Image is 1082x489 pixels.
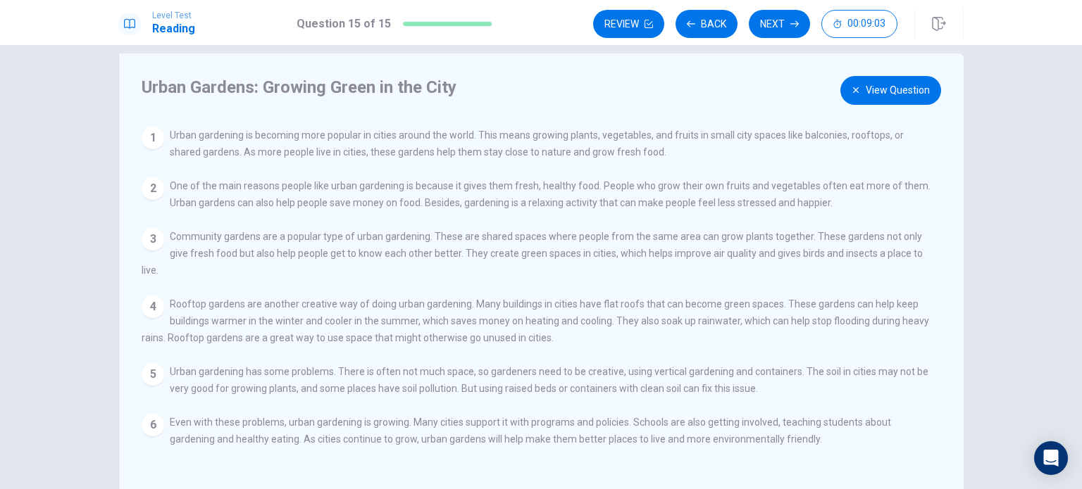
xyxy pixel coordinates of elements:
[170,129,904,158] span: Urban gardening is becoming more popular in cities around the world. This means growing plants, v...
[142,76,926,99] h4: Urban Gardens: Growing Green in the City
[142,127,164,149] div: 1
[152,20,195,37] h1: Reading
[142,414,164,436] div: 6
[142,228,164,250] div: 3
[840,76,941,105] button: View Question
[1034,441,1068,475] div: Open Intercom Messenger
[170,417,891,445] span: Even with these problems, urban gardening is growing. Many cities support it with programs and po...
[821,10,897,38] button: 00:09:03
[170,180,931,208] span: One of the main reasons people like urban gardening is because it gives them fresh, healthy food....
[297,15,391,32] h1: Question 15 of 15
[676,10,738,38] button: Back
[142,298,929,343] span: Rooftop gardens are another creative way of doing urban gardening. Many buildings in cities have ...
[170,366,928,394] span: Urban gardening has some problems. There is often not much space, so gardeners need to be creativ...
[142,296,164,318] div: 4
[749,10,810,38] button: Next
[152,11,195,20] span: Level Test
[142,363,164,386] div: 5
[142,177,164,200] div: 2
[142,231,923,276] span: Community gardens are a popular type of urban gardening. These are shared spaces where people fro...
[593,10,664,38] button: Review
[847,18,885,30] span: 00:09:03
